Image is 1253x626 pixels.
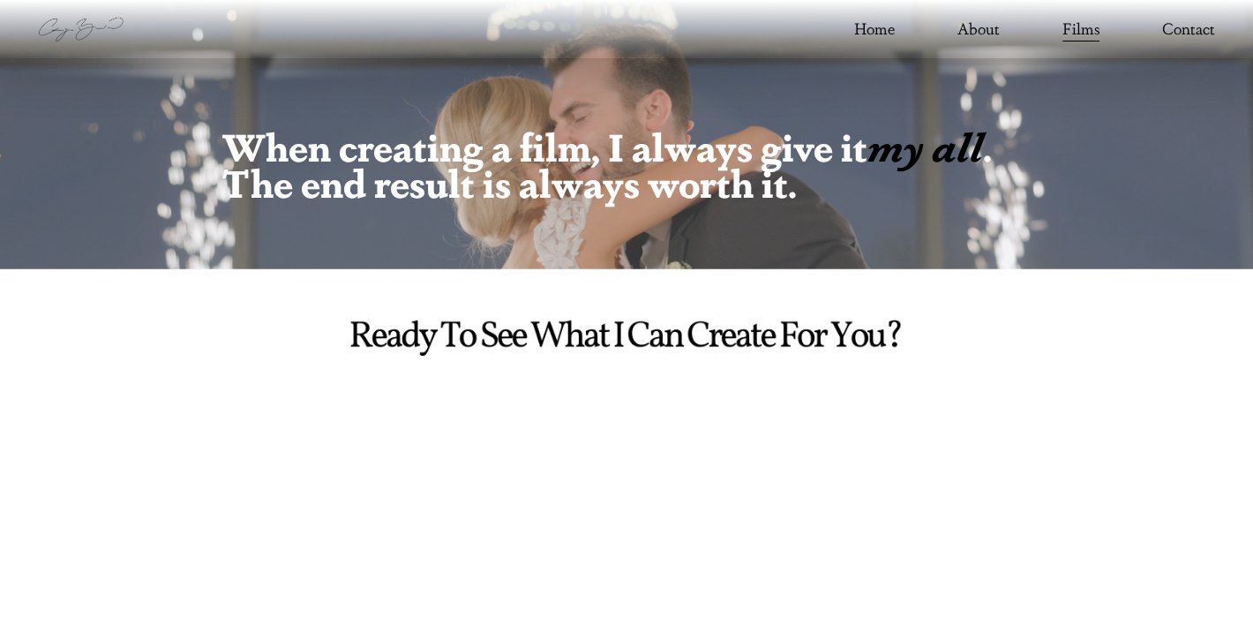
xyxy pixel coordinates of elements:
em: my all [867,119,983,172]
img: Camryn Bradshaw Films [38,12,124,46]
a: About [957,15,1000,43]
h3: When creating a film, I always give it . The end result is always worth it. [221,128,1032,200]
a: Home [854,15,895,43]
a: Contact [1162,15,1215,43]
a: Films [1062,15,1099,43]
